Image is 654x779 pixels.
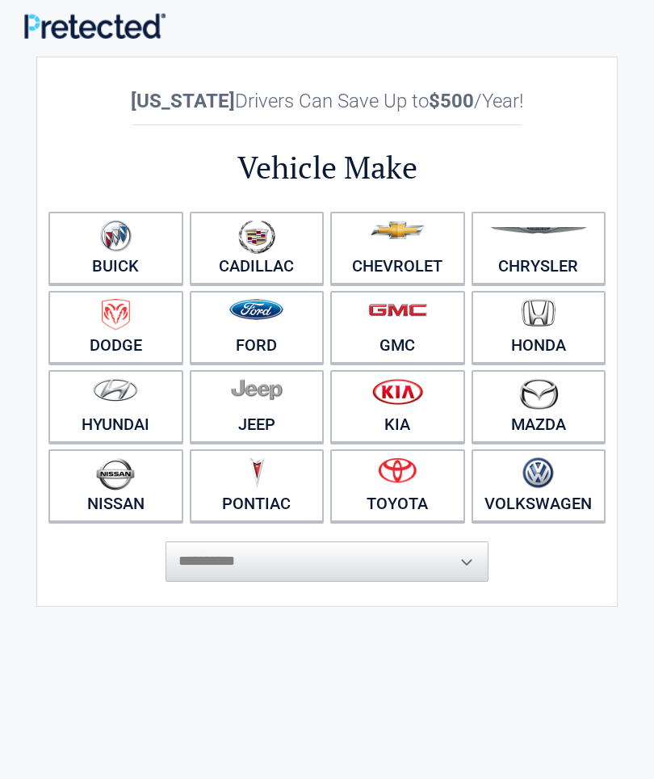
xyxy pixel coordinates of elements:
[372,378,423,405] img: kia
[102,299,130,331] img: dodge
[45,147,609,188] h2: Vehicle Make
[96,457,135,491] img: nissan
[190,370,325,443] a: Jeep
[378,457,417,483] img: toyota
[190,291,325,364] a: Ford
[24,13,166,39] img: Main Logo
[131,90,235,112] b: [US_STATE]
[238,220,275,254] img: cadillac
[190,449,325,522] a: Pontiac
[522,299,555,327] img: honda
[100,220,132,252] img: buick
[472,370,606,443] a: Mazda
[472,449,606,522] a: Volkswagen
[518,378,559,410] img: mazda
[489,227,588,234] img: chrysler
[522,457,554,489] img: volkswagen
[93,378,138,402] img: hyundai
[330,291,465,364] a: GMC
[190,212,325,284] a: Cadillac
[48,291,183,364] a: Dodge
[429,90,474,112] b: $500
[45,90,609,112] h2: Drivers Can Save Up to /Year
[330,370,465,443] a: Kia
[371,221,425,239] img: chevrolet
[330,212,465,284] a: Chevrolet
[229,299,283,320] img: ford
[472,291,606,364] a: Honda
[231,378,283,401] img: jeep
[472,212,606,284] a: Chrysler
[48,370,183,443] a: Hyundai
[48,449,183,522] a: Nissan
[249,457,265,488] img: pontiac
[48,212,183,284] a: Buick
[368,303,427,317] img: gmc
[330,449,465,522] a: Toyota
